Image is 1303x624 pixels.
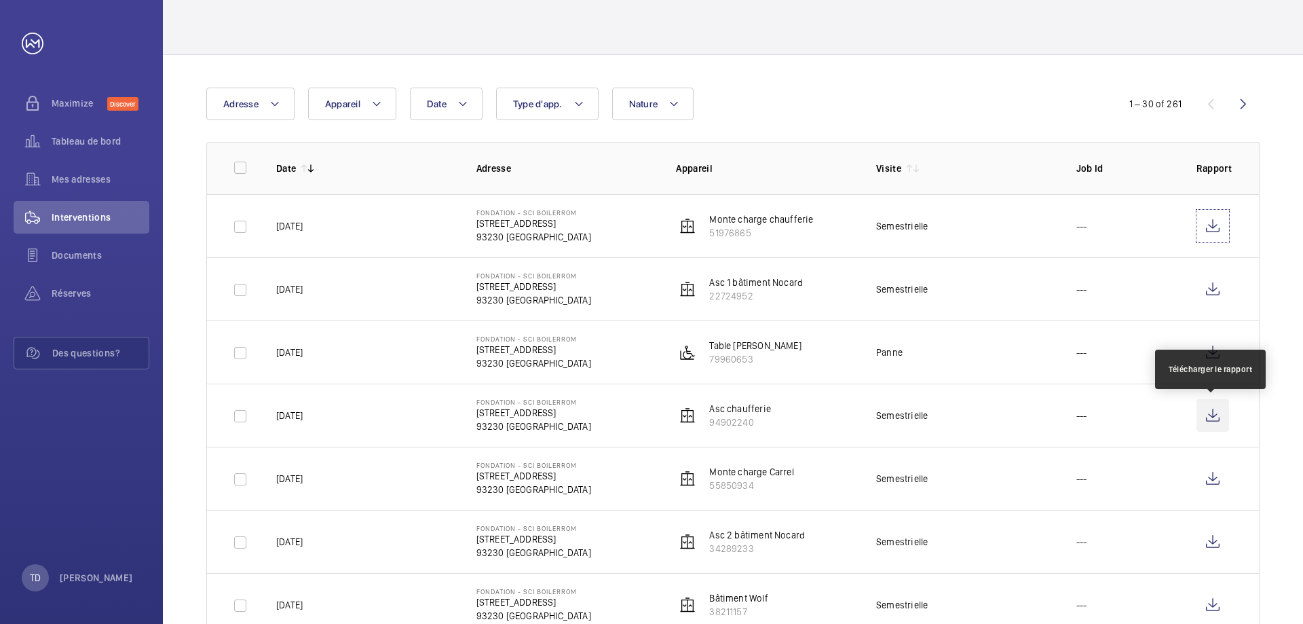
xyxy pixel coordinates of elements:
[1076,219,1087,233] p: ---
[1076,162,1175,175] p: Job Id
[476,461,591,469] p: Fondation - SCI BOILERROM
[107,97,138,111] span: Discover
[476,524,591,532] p: Fondation - SCI BOILERROM
[476,587,591,595] p: Fondation - SCI BOILERROM
[709,528,805,542] p: Asc 2 bâtiment Nocard
[679,218,696,234] img: elevator.svg
[52,210,149,224] span: Interventions
[876,598,928,612] div: Semestrielle
[629,98,658,109] span: Nature
[52,249,149,262] span: Documents
[476,609,591,623] p: 93230 [GEOGRAPHIC_DATA]
[276,409,303,422] p: [DATE]
[476,272,591,280] p: Fondation - SCI BOILERROM
[223,98,259,109] span: Adresse
[52,346,149,360] span: Des questions?
[679,281,696,297] img: elevator.svg
[476,483,591,496] p: 93230 [GEOGRAPHIC_DATA]
[679,471,696,487] img: elevator.svg
[709,591,768,605] p: Bâtiment Wolf
[476,546,591,559] p: 93230 [GEOGRAPHIC_DATA]
[30,571,41,585] p: TD
[427,98,447,109] span: Date
[709,402,771,416] p: Asc chaufferie
[476,230,591,244] p: 93230 [GEOGRAPHIC_DATA]
[709,352,801,366] p: 79960653
[876,535,928,549] div: Semestrielle
[709,479,793,492] p: 55850934
[1076,282,1087,296] p: ---
[1129,97,1182,111] div: 1 – 30 of 261
[709,605,768,619] p: 38211157
[476,420,591,433] p: 93230 [GEOGRAPHIC_DATA]
[476,162,655,175] p: Adresse
[709,276,803,289] p: Asc 1 bâtiment Nocard
[679,534,696,550] img: elevator.svg
[1169,363,1252,375] div: Télécharger le rapport
[276,598,303,612] p: [DATE]
[876,162,901,175] p: Visite
[709,213,813,226] p: Monte charge chaufferie
[476,217,591,230] p: [STREET_ADDRESS]
[476,343,591,356] p: [STREET_ADDRESS]
[60,571,133,585] p: [PERSON_NAME]
[709,289,803,303] p: 22724952
[276,346,303,359] p: [DATE]
[676,162,854,175] p: Appareil
[276,535,303,549] p: [DATE]
[476,406,591,420] p: [STREET_ADDRESS]
[476,532,591,546] p: [STREET_ADDRESS]
[1076,472,1087,485] p: ---
[476,280,591,293] p: [STREET_ADDRESS]
[1076,598,1087,612] p: ---
[52,172,149,186] span: Mes adresses
[876,472,928,485] div: Semestrielle
[876,346,903,359] div: Panne
[476,208,591,217] p: Fondation - SCI BOILERROM
[476,469,591,483] p: [STREET_ADDRESS]
[476,356,591,370] p: 93230 [GEOGRAPHIC_DATA]
[476,293,591,307] p: 93230 [GEOGRAPHIC_DATA]
[709,416,771,429] p: 94902240
[513,98,563,109] span: Type d'app.
[709,465,793,479] p: Monte charge Carrel
[476,398,591,406] p: Fondation - SCI BOILERROM
[410,88,483,120] button: Date
[876,282,928,296] div: Semestrielle
[496,88,599,120] button: Type d'app.
[325,98,360,109] span: Appareil
[276,472,303,485] p: [DATE]
[276,282,303,296] p: [DATE]
[276,219,303,233] p: [DATE]
[276,162,296,175] p: Date
[709,226,813,240] p: 51976865
[679,597,696,613] img: elevator.svg
[476,335,591,343] p: Fondation - SCI BOILERROM
[206,88,295,120] button: Adresse
[1076,535,1087,549] p: ---
[612,88,694,120] button: Nature
[876,409,928,422] div: Semestrielle
[1076,409,1087,422] p: ---
[1076,346,1087,359] p: ---
[709,542,805,555] p: 34289233
[1196,162,1232,175] p: Rapport
[476,595,591,609] p: [STREET_ADDRESS]
[52,96,107,110] span: Maximize
[308,88,396,120] button: Appareil
[52,287,149,300] span: Réserves
[709,339,801,352] p: Table [PERSON_NAME]
[52,134,149,148] span: Tableau de bord
[679,344,696,361] img: platform_lift.svg
[679,407,696,424] img: elevator.svg
[876,219,928,233] div: Semestrielle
